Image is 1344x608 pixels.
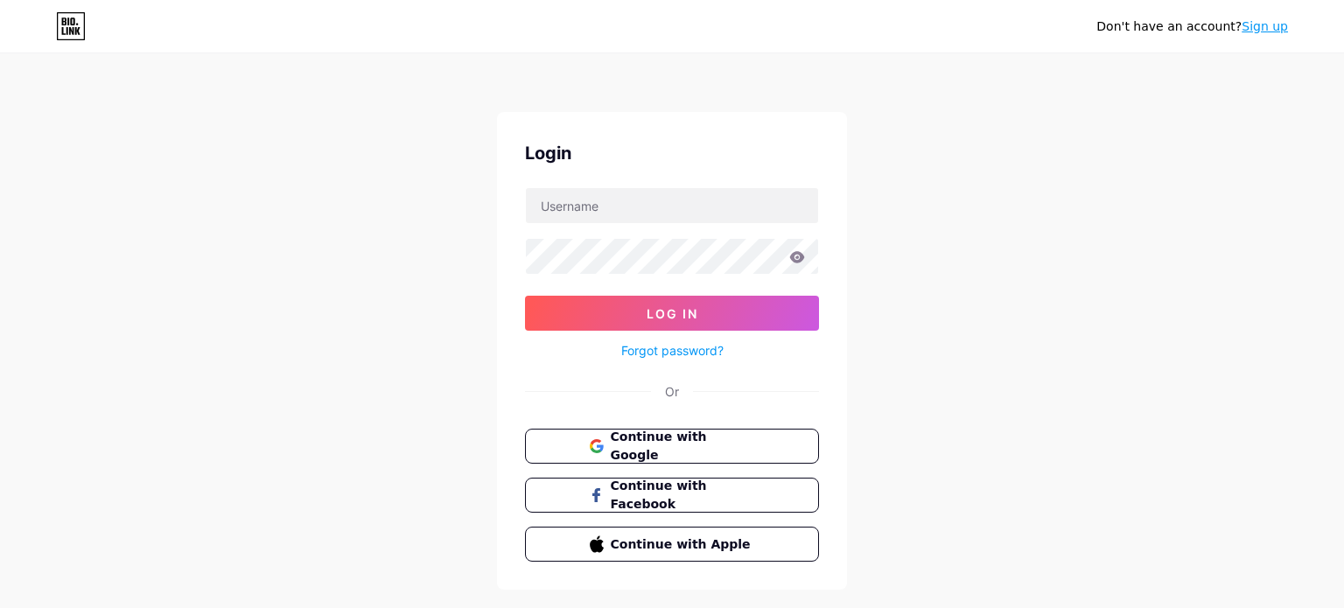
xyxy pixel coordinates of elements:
[647,306,698,321] span: Log In
[525,296,819,331] button: Log In
[525,527,819,562] button: Continue with Apple
[525,478,819,513] button: Continue with Facebook
[1096,17,1288,36] div: Don't have an account?
[611,428,755,465] span: Continue with Google
[611,477,755,514] span: Continue with Facebook
[1242,19,1288,33] a: Sign up
[525,429,819,464] button: Continue with Google
[621,341,724,360] a: Forgot password?
[611,535,755,554] span: Continue with Apple
[525,140,819,166] div: Login
[526,188,818,223] input: Username
[665,382,679,401] div: Or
